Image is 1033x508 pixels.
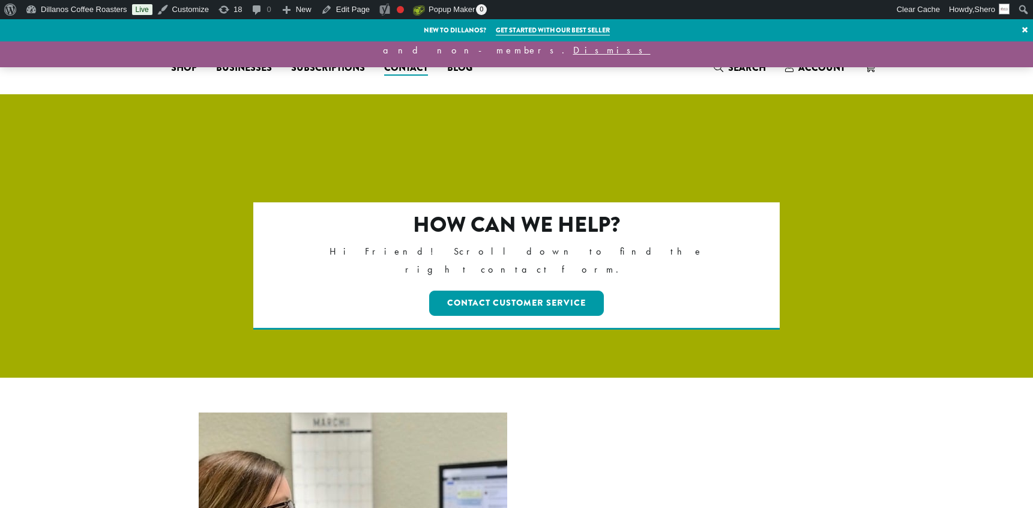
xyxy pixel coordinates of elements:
a: × [1017,19,1033,41]
a: Live [132,4,152,15]
p: Hi Friend! Scroll down to find the right contact form. [305,243,728,279]
span: Account [798,61,845,74]
a: Contact Customer Service [429,291,604,316]
span: Shop [171,61,197,76]
a: Search [704,58,776,77]
span: Contact [384,61,428,76]
span: Blog [447,61,472,76]
span: Businesses [216,61,272,76]
div: Focus keyphrase not set [397,6,404,13]
h2: How can we help? [305,212,728,238]
a: Shop [161,58,206,77]
span: 0 [476,4,487,15]
span: Shero [974,5,995,14]
span: Search [728,61,766,74]
a: Dismiss [573,44,651,56]
a: Get started with our best seller [496,25,610,35]
span: Subscriptions [291,61,365,76]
